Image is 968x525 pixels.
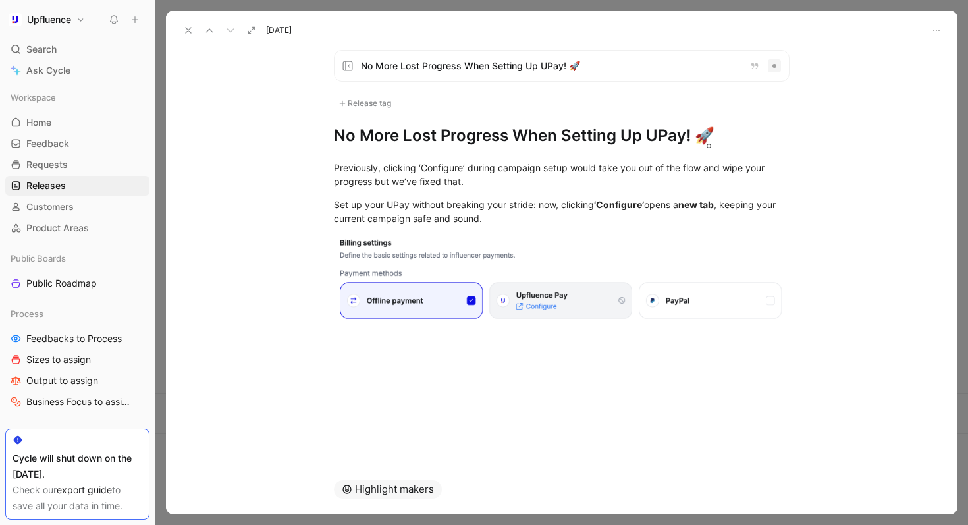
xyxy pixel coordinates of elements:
strong: new tab [678,199,714,210]
div: Public Boards [5,248,149,268]
a: Requests [5,155,149,175]
span: Home [26,116,51,129]
a: Output to assign [5,371,149,391]
span: Requests [26,158,68,171]
span: Output to assign [26,374,98,387]
span: Feedbacks to Process [26,332,122,345]
div: Public BoardsPublic Roadmap [5,248,149,293]
a: Sizes to assign [5,350,149,370]
span: Releases [26,179,66,192]
a: Business Focus to assign [5,392,149,412]
span: Customers [26,200,74,213]
a: Releases [5,176,149,196]
a: Feedbacks to Process [5,329,149,348]
button: UpfluenceUpfluence [5,11,88,29]
div: Process [5,304,149,323]
span: Process [11,307,43,320]
span: Dashboards [11,426,59,439]
div: Search [5,40,149,59]
a: Public Roadmap [5,273,149,293]
span: Public Roadmap [26,277,97,290]
a: Home [5,113,149,132]
div: Workspace [5,88,149,107]
h1: Upfluence [27,14,71,26]
a: Feedback [5,134,149,153]
span: Sizes to assign [26,353,91,366]
img: Upfluence [9,13,22,26]
a: Ask Cycle [5,61,149,80]
div: Cycle will shut down on the [DATE]. [13,451,142,482]
img: Open 'Configure' in New Tab.png [334,231,790,327]
div: Dashboards [5,422,149,442]
h1: No More Lost Progress When Setting Up UPay! 🚀 [334,125,790,146]
span: Ask Cycle [26,63,70,78]
a: Product Areas [5,218,149,238]
div: DashboardsVoice of CustomerTrends [5,422,149,488]
span: Product Areas [26,221,89,235]
span: Business Focus to assign [26,395,131,408]
span: [DATE] [266,25,292,36]
div: Previously, clicking ‘Configure’ during campaign setup would take you out of the flow and wipe yo... [334,161,790,188]
div: Release tag [334,96,396,111]
a: Customers [5,197,149,217]
div: Check our to save all your data in time. [13,482,142,514]
div: ProcessFeedbacks to ProcessSizes to assignOutput to assignBusiness Focus to assign [5,304,149,412]
div: Set up your UPay without breaking your stride: now, clicking opens a , keeping your current campa... [334,198,790,225]
a: export guide [57,484,112,495]
span: Public Boards [11,252,66,265]
span: Feedback [26,137,69,150]
span: No More Lost Progress When Setting Up UPay! 🚀 [361,58,739,74]
span: Search [26,41,57,57]
span: Workspace [11,91,56,104]
div: Release tag [334,97,790,109]
strong: ‘Configure’ [594,199,644,210]
button: Highlight makers [334,480,442,499]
